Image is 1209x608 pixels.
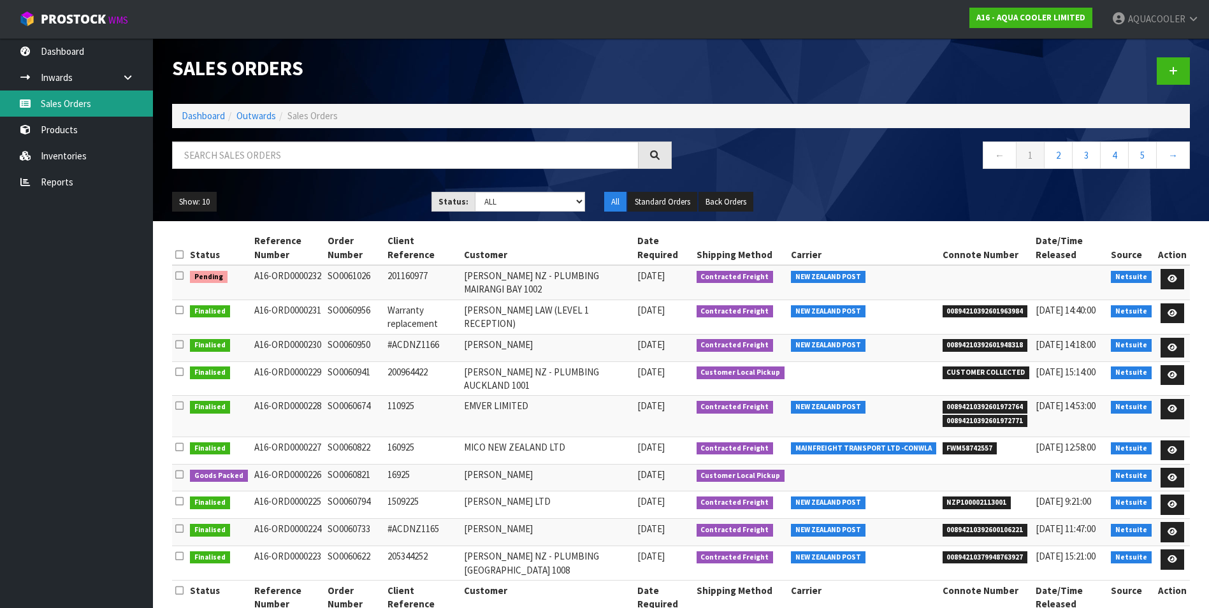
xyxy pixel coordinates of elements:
[791,271,865,284] span: NEW ZEALAND POST
[637,495,665,507] span: [DATE]
[697,305,774,318] span: Contracted Freight
[983,141,1017,169] a: ←
[637,304,665,316] span: [DATE]
[943,551,1028,564] span: 00894210379948763927
[190,366,230,379] span: Finalised
[976,12,1085,23] strong: A16 - AQUA COOLER LIMITED
[1036,304,1096,316] span: [DATE] 14:40:00
[461,519,633,546] td: [PERSON_NAME]
[108,14,128,26] small: WMS
[1036,523,1096,535] span: [DATE] 11:47:00
[691,141,1191,173] nav: Page navigation
[324,265,384,300] td: SO0061026
[438,196,468,207] strong: Status:
[461,265,633,300] td: [PERSON_NAME] NZ - PLUMBING MAIRANGI BAY 1002
[637,468,665,481] span: [DATE]
[1111,305,1152,318] span: Netsuite
[637,441,665,453] span: [DATE]
[943,496,1011,509] span: NZP100002113001
[637,338,665,351] span: [DATE]
[41,11,106,27] span: ProStock
[637,523,665,535] span: [DATE]
[251,231,325,265] th: Reference Number
[251,396,325,437] td: A16-ORD0000228
[697,551,774,564] span: Contracted Freight
[637,550,665,562] span: [DATE]
[461,300,633,334] td: [PERSON_NAME] LAW (LEVEL 1 RECEPTION)
[1111,496,1152,509] span: Netsuite
[943,524,1028,537] span: 00894210392600106221
[236,110,276,122] a: Outwards
[190,442,230,455] span: Finalised
[251,519,325,546] td: A16-ORD0000224
[324,334,384,361] td: SO0060950
[628,192,697,212] button: Standard Orders
[324,231,384,265] th: Order Number
[324,519,384,546] td: SO0060733
[251,300,325,334] td: A16-ORD0000231
[791,401,865,414] span: NEW ZEALAND POST
[1111,551,1152,564] span: Netsuite
[1100,141,1129,169] a: 4
[1111,271,1152,284] span: Netsuite
[384,334,461,361] td: #ACDNZ1166
[637,270,665,282] span: [DATE]
[461,437,633,464] td: MICO NEW ZEALAND LTD
[1036,550,1096,562] span: [DATE] 15:21:00
[1111,442,1152,455] span: Netsuite
[461,361,633,396] td: [PERSON_NAME] NZ - PLUMBING AUCKLAND 1001
[791,305,865,318] span: NEW ZEALAND POST
[384,491,461,519] td: 1509225
[324,491,384,519] td: SO0060794
[324,437,384,464] td: SO0060822
[190,524,230,537] span: Finalised
[1044,141,1073,169] a: 2
[1108,231,1155,265] th: Source
[943,366,1030,379] span: CUSTOMER COLLECTED
[324,546,384,581] td: SO0060622
[939,231,1033,265] th: Connote Number
[943,339,1028,352] span: 00894210392601948318
[693,231,788,265] th: Shipping Method
[697,470,785,482] span: Customer Local Pickup
[637,366,665,378] span: [DATE]
[384,546,461,581] td: 205344252
[187,231,251,265] th: Status
[1128,13,1185,25] span: AQUACOOLER
[791,551,865,564] span: NEW ZEALAND POST
[697,442,774,455] span: Contracted Freight
[182,110,225,122] a: Dashboard
[697,339,774,352] span: Contracted Freight
[384,519,461,546] td: #ACDNZ1165
[1111,339,1152,352] span: Netsuite
[384,396,461,437] td: 110925
[791,339,865,352] span: NEW ZEALAND POST
[943,305,1028,318] span: 00894210392601963984
[384,265,461,300] td: 201160977
[384,464,461,491] td: 16925
[190,339,230,352] span: Finalised
[172,141,639,169] input: Search sales orders
[697,524,774,537] span: Contracted Freight
[1111,366,1152,379] span: Netsuite
[697,496,774,509] span: Contracted Freight
[461,396,633,437] td: EMVER LIMITED
[1036,366,1096,378] span: [DATE] 15:14:00
[697,401,774,414] span: Contracted Freight
[699,192,753,212] button: Back Orders
[1036,495,1091,507] span: [DATE] 9:21:00
[1111,524,1152,537] span: Netsuite
[19,11,35,27] img: cube-alt.png
[791,496,865,509] span: NEW ZEALAND POST
[172,57,672,80] h1: Sales Orders
[251,546,325,581] td: A16-ORD0000223
[943,415,1028,428] span: 00894210392601972771
[190,271,228,284] span: Pending
[384,437,461,464] td: 160925
[1036,338,1096,351] span: [DATE] 14:18:00
[324,464,384,491] td: SO0060821
[1156,141,1190,169] a: →
[1072,141,1101,169] a: 3
[1016,141,1045,169] a: 1
[251,437,325,464] td: A16-ORD0000227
